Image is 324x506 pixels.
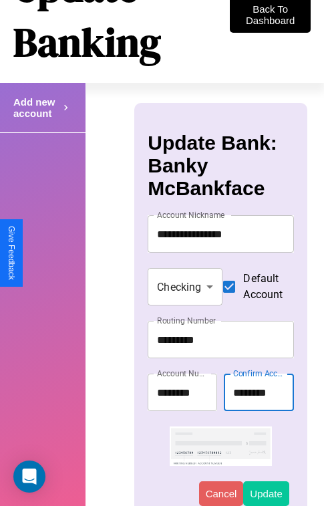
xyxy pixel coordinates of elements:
[13,461,45,493] div: Open Intercom Messenger
[148,268,222,305] div: Checking
[170,426,272,465] img: check
[243,271,283,303] span: Default Account
[199,481,244,506] button: Cancel
[243,481,289,506] button: Update
[157,315,216,326] label: Routing Number
[157,209,225,221] label: Account Nickname
[233,368,287,379] label: Confirm Account Number
[13,96,60,119] h4: Add new account
[7,226,16,280] div: Give Feedback
[148,132,293,200] h3: Update Bank: Banky McBankface
[157,368,210,379] label: Account Number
